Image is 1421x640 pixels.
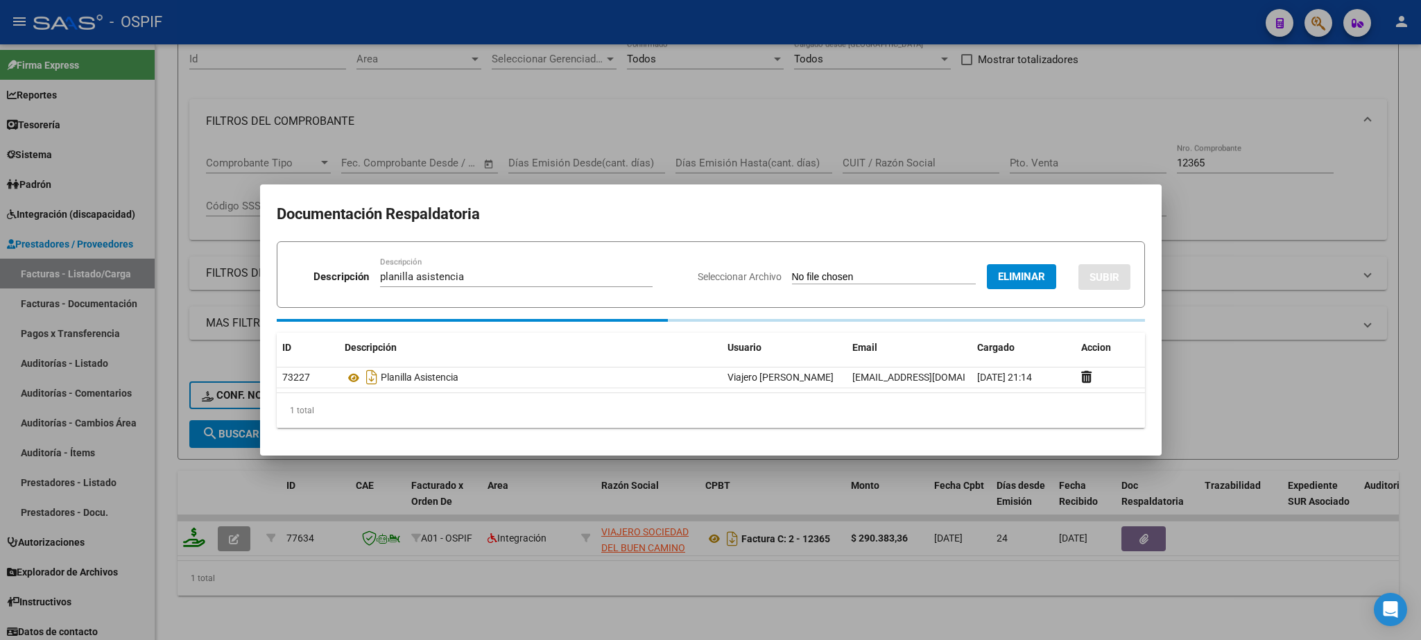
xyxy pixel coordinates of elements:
[722,333,847,363] datatable-header-cell: Usuario
[727,372,834,383] span: Viajero [PERSON_NAME]
[339,333,722,363] datatable-header-cell: Descripción
[1081,342,1111,353] span: Accion
[972,333,1076,363] datatable-header-cell: Cargado
[852,342,877,353] span: Email
[282,342,291,353] span: ID
[1374,593,1407,626] div: Open Intercom Messenger
[1076,333,1145,363] datatable-header-cell: Accion
[282,372,310,383] span: 73227
[727,342,761,353] span: Usuario
[277,201,1145,227] h2: Documentación Respaldatoria
[698,271,782,282] span: Seleccionar Archivo
[345,342,397,353] span: Descripción
[977,372,1032,383] span: [DATE] 21:14
[277,333,339,363] datatable-header-cell: ID
[847,333,972,363] datatable-header-cell: Email
[363,366,381,388] i: Descargar documento
[1078,264,1130,290] button: SUBIR
[852,372,1006,383] span: [EMAIL_ADDRESS][DOMAIN_NAME]
[1090,271,1119,284] span: SUBIR
[987,264,1056,289] button: Eliminar
[998,270,1045,283] span: Eliminar
[277,393,1145,428] div: 1 total
[345,366,716,388] div: Planilla Asistencia
[313,269,369,285] p: Descripción
[977,342,1015,353] span: Cargado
